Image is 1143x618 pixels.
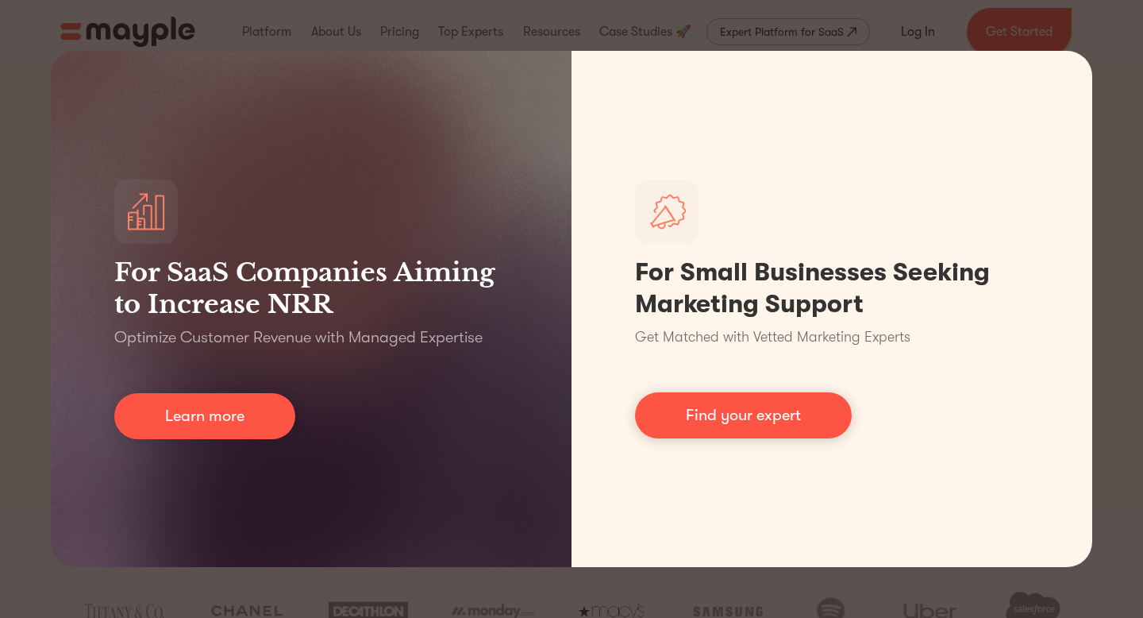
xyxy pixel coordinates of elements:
a: Find your expert [635,392,852,438]
p: Get Matched with Vetted Marketing Experts [635,326,910,348]
h3: For SaaS Companies Aiming to Increase NRR [114,257,508,320]
p: Optimize Customer Revenue with Managed Expertise [114,326,483,349]
h1: For Small Businesses Seeking Marketing Support [635,257,1029,320]
a: Learn more [114,393,295,439]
